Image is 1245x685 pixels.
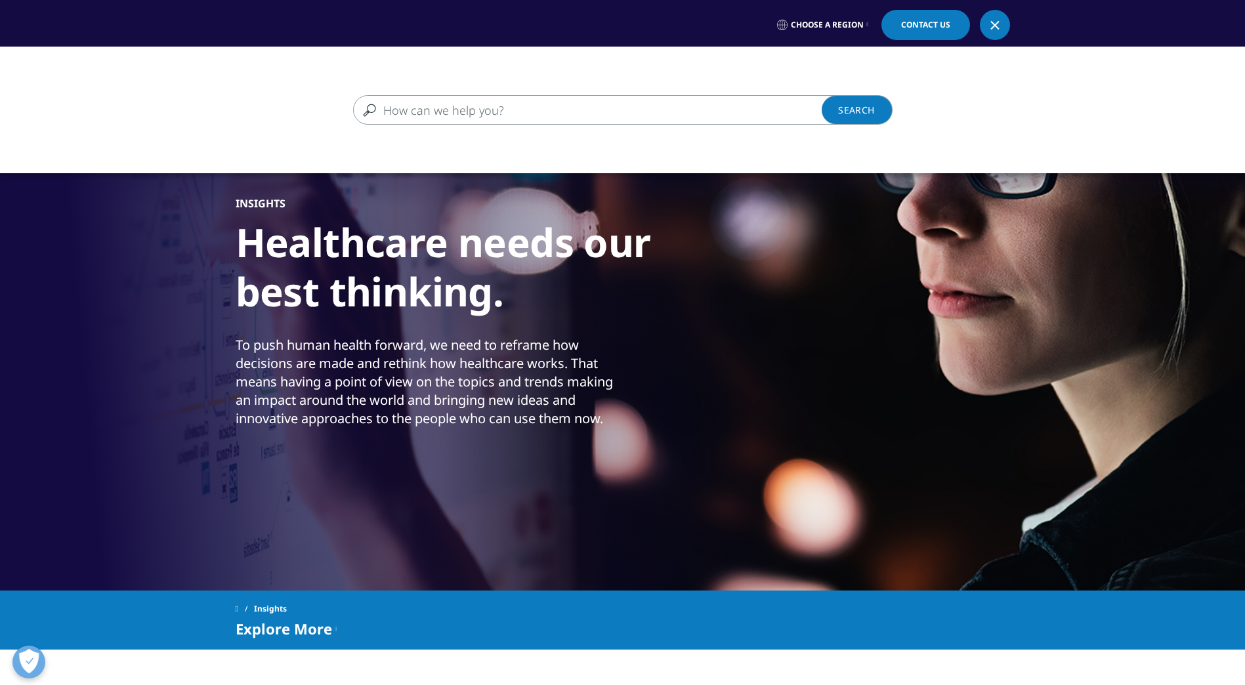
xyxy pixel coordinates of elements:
input: Search [353,95,855,125]
span: Choose a Region [791,20,864,30]
a: Search [822,95,893,125]
span: Contact Us [901,21,950,29]
a: Contact Us [881,10,970,40]
nav: Primary [346,46,1010,108]
button: Open Preferences [12,646,45,678]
